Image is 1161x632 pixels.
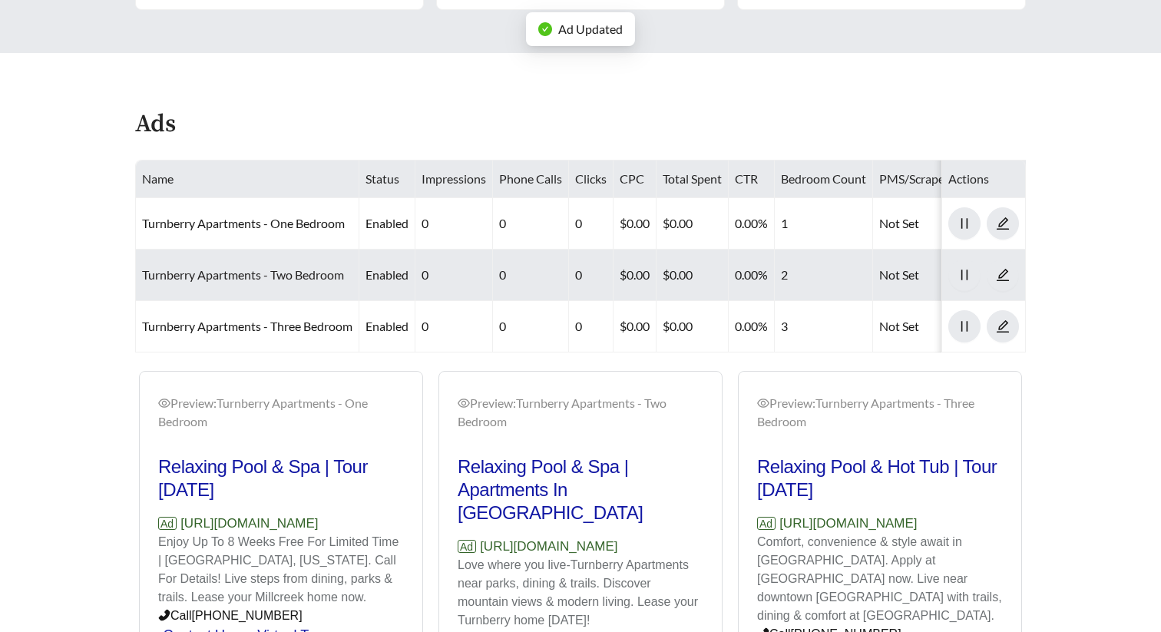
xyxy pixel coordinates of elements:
[158,517,177,530] span: Ad
[158,394,404,431] div: Preview: Turnberry Apartments - One Bedroom
[657,250,729,301] td: $0.00
[458,556,703,630] p: Love where you live-Turnberry Apartments near parks, dining & trails. Discover mountain views & m...
[873,160,1011,198] th: PMS/Scraper Unit Price
[948,259,981,291] button: pause
[614,198,657,250] td: $0.00
[729,301,775,352] td: 0.00%
[757,533,1003,625] p: Comfort, convenience & style await in [GEOGRAPHIC_DATA]. Apply at [GEOGRAPHIC_DATA] now. Live nea...
[942,160,1026,198] th: Actions
[415,160,493,198] th: Impressions
[359,160,415,198] th: Status
[987,259,1019,291] button: edit
[458,537,703,557] p: [URL][DOMAIN_NAME]
[569,301,614,352] td: 0
[569,198,614,250] td: 0
[493,301,569,352] td: 0
[415,301,493,352] td: 0
[775,160,873,198] th: Bedroom Count
[614,250,657,301] td: $0.00
[158,397,170,409] span: eye
[949,268,980,282] span: pause
[158,533,404,607] p: Enjoy Up To 8 Weeks Free For Limited Time | [GEOGRAPHIC_DATA], [US_STATE]. Call For Details! Live...
[987,268,1018,282] span: edit
[757,397,769,409] span: eye
[987,319,1019,333] a: edit
[458,540,476,553] span: Ad
[657,301,729,352] td: $0.00
[775,198,873,250] td: 1
[949,217,980,230] span: pause
[136,160,359,198] th: Name
[158,514,404,534] p: [URL][DOMAIN_NAME]
[415,198,493,250] td: 0
[558,22,623,36] span: Ad Updated
[365,216,408,230] span: enabled
[735,171,758,186] span: CTR
[729,250,775,301] td: 0.00%
[158,607,404,625] p: Call [PHONE_NUMBER]
[493,160,569,198] th: Phone Calls
[458,394,703,431] div: Preview: Turnberry Apartments - Two Bedroom
[987,267,1019,282] a: edit
[142,319,352,333] a: Turnberry Apartments - Three Bedroom
[873,301,1011,352] td: Not Set
[365,267,408,282] span: enabled
[949,319,980,333] span: pause
[415,250,493,301] td: 0
[158,455,404,501] h2: Relaxing Pool & Spa | Tour [DATE]
[142,216,345,230] a: Turnberry Apartments - One Bedroom
[987,310,1019,342] button: edit
[987,207,1019,240] button: edit
[493,198,569,250] td: 0
[135,111,176,138] h4: Ads
[987,319,1018,333] span: edit
[873,250,1011,301] td: Not Set
[614,301,657,352] td: $0.00
[538,22,552,36] span: check-circle
[757,514,1003,534] p: [URL][DOMAIN_NAME]
[987,217,1018,230] span: edit
[757,394,1003,431] div: Preview: Turnberry Apartments - Three Bedroom
[948,207,981,240] button: pause
[458,397,470,409] span: eye
[657,198,729,250] td: $0.00
[757,455,1003,501] h2: Relaxing Pool & Hot Tub | Tour [DATE]
[775,301,873,352] td: 3
[158,609,170,621] span: phone
[657,160,729,198] th: Total Spent
[569,250,614,301] td: 0
[873,198,1011,250] td: Not Set
[948,310,981,342] button: pause
[493,250,569,301] td: 0
[365,319,408,333] span: enabled
[620,171,644,186] span: CPC
[729,198,775,250] td: 0.00%
[775,250,873,301] td: 2
[757,517,776,530] span: Ad
[142,267,344,282] a: Turnberry Apartments - Two Bedroom
[458,455,703,524] h2: Relaxing Pool & Spa | Apartments In [GEOGRAPHIC_DATA]
[987,216,1019,230] a: edit
[569,160,614,198] th: Clicks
